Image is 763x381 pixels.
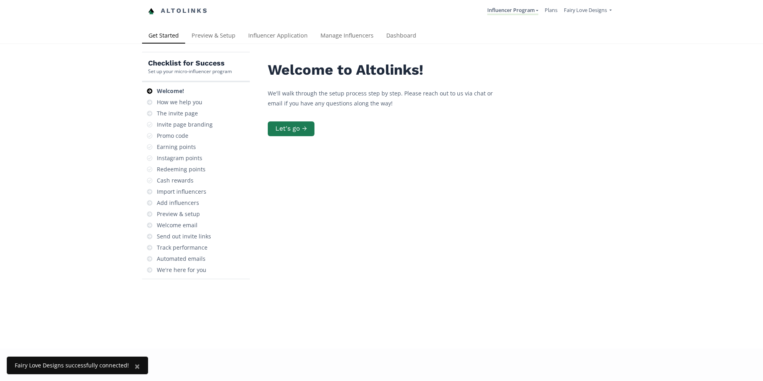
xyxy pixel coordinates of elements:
[185,28,242,44] a: Preview & Setup
[157,177,194,185] div: Cash rewards
[157,143,196,151] div: Earning points
[127,357,148,376] button: Close
[242,28,314,44] a: Influencer Application
[157,165,206,173] div: Redeeming points
[268,121,314,136] button: Let's go →
[545,6,557,14] a: Plans
[564,6,607,14] span: Fairy Love Designs
[314,28,380,44] a: Manage Influencers
[134,359,140,373] span: ×
[148,58,232,68] h5: Checklist for Success
[564,6,612,16] a: Fairy Love Designs
[157,199,199,207] div: Add influencers
[487,6,538,15] a: Influencer Program
[157,221,198,229] div: Welcome email
[157,87,184,95] div: Welcome!
[142,28,185,44] a: Get Started
[157,266,206,274] div: We're here for you
[15,361,129,369] div: Fairy Love Designs successfully connected!
[157,98,202,106] div: How we help you
[157,188,206,196] div: Import influencers
[157,255,206,263] div: Automated emails
[157,154,202,162] div: Instagram points
[157,210,200,218] div: Preview & setup
[157,232,211,240] div: Send out invite links
[157,132,188,140] div: Promo code
[148,68,232,75] div: Set up your micro-influencer program
[268,88,507,108] p: We'll walk through the setup process step by step. Please reach out to us via chat or email if yo...
[380,28,423,44] a: Dashboard
[157,109,198,117] div: The invite page
[268,62,507,78] h2: Welcome to Altolinks!
[157,244,208,252] div: Track performance
[148,8,154,14] img: favicon-32x32.png
[157,121,213,129] div: Invite page branding
[148,4,208,18] a: Altolinks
